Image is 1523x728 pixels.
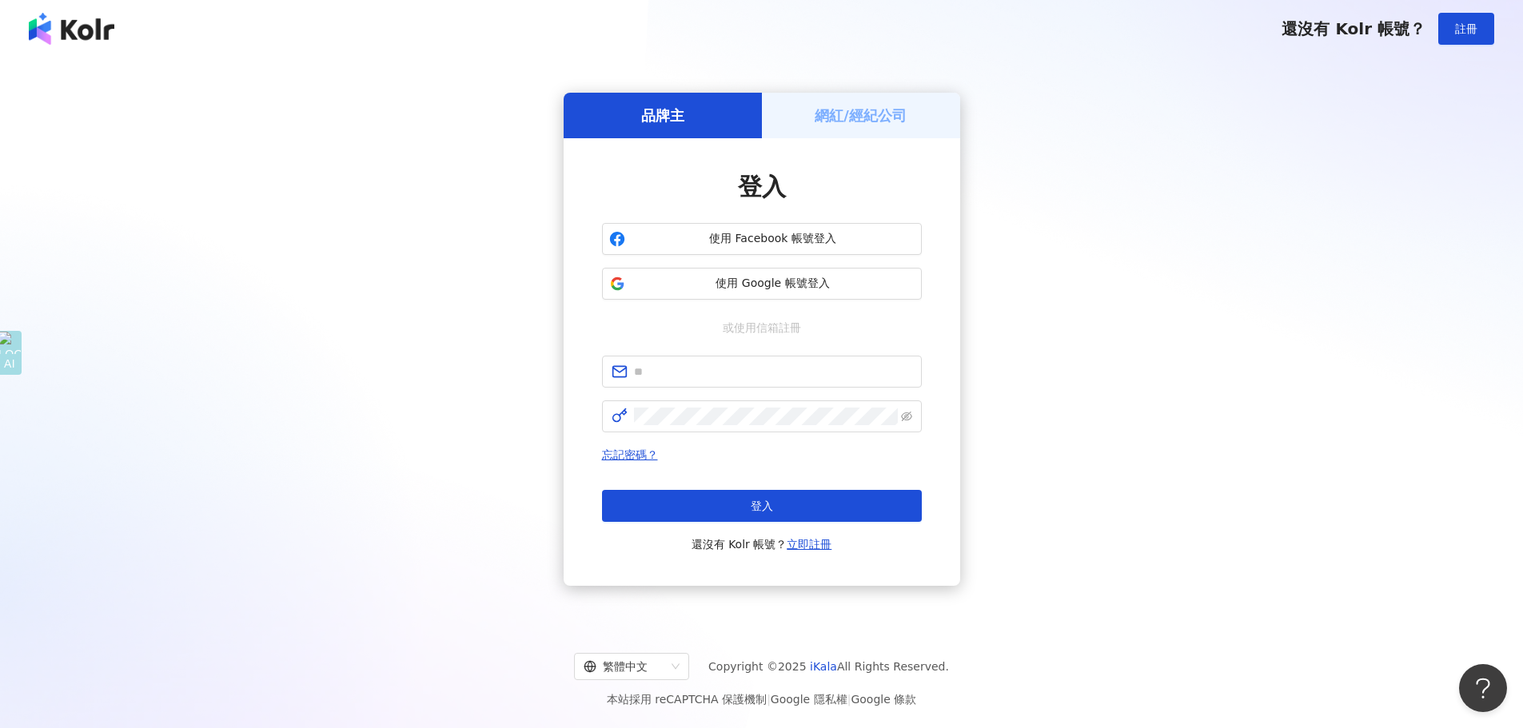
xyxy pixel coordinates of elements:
[602,223,922,255] button: 使用 Facebook 帳號登入
[602,268,922,300] button: 使用 Google 帳號登入
[1455,22,1477,35] span: 註冊
[810,660,837,673] a: iKala
[1438,13,1494,45] button: 註冊
[767,693,771,706] span: |
[607,690,916,709] span: 本站採用 reCAPTCHA 保護機制
[815,105,907,125] h5: 網紅/經紀公司
[632,231,915,247] span: 使用 Facebook 帳號登入
[29,13,114,45] img: logo
[771,693,847,706] a: Google 隱私權
[901,411,912,422] span: eye-invisible
[584,654,665,679] div: 繁體中文
[602,448,658,461] a: 忘記密碼？
[1282,19,1425,38] span: 還沒有 Kolr 帳號？
[751,499,773,512] span: 登入
[738,173,786,201] span: 登入
[787,538,831,551] a: 立即註冊
[602,490,922,522] button: 登入
[692,535,832,554] span: 還沒有 Kolr 帳號？
[1459,664,1507,712] iframe: Help Scout Beacon - Open
[712,319,812,336] span: 或使用信箱註冊
[632,276,915,292] span: 使用 Google 帳號登入
[708,657,949,676] span: Copyright © 2025 All Rights Reserved.
[851,693,916,706] a: Google 條款
[847,693,851,706] span: |
[641,105,684,125] h5: 品牌主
